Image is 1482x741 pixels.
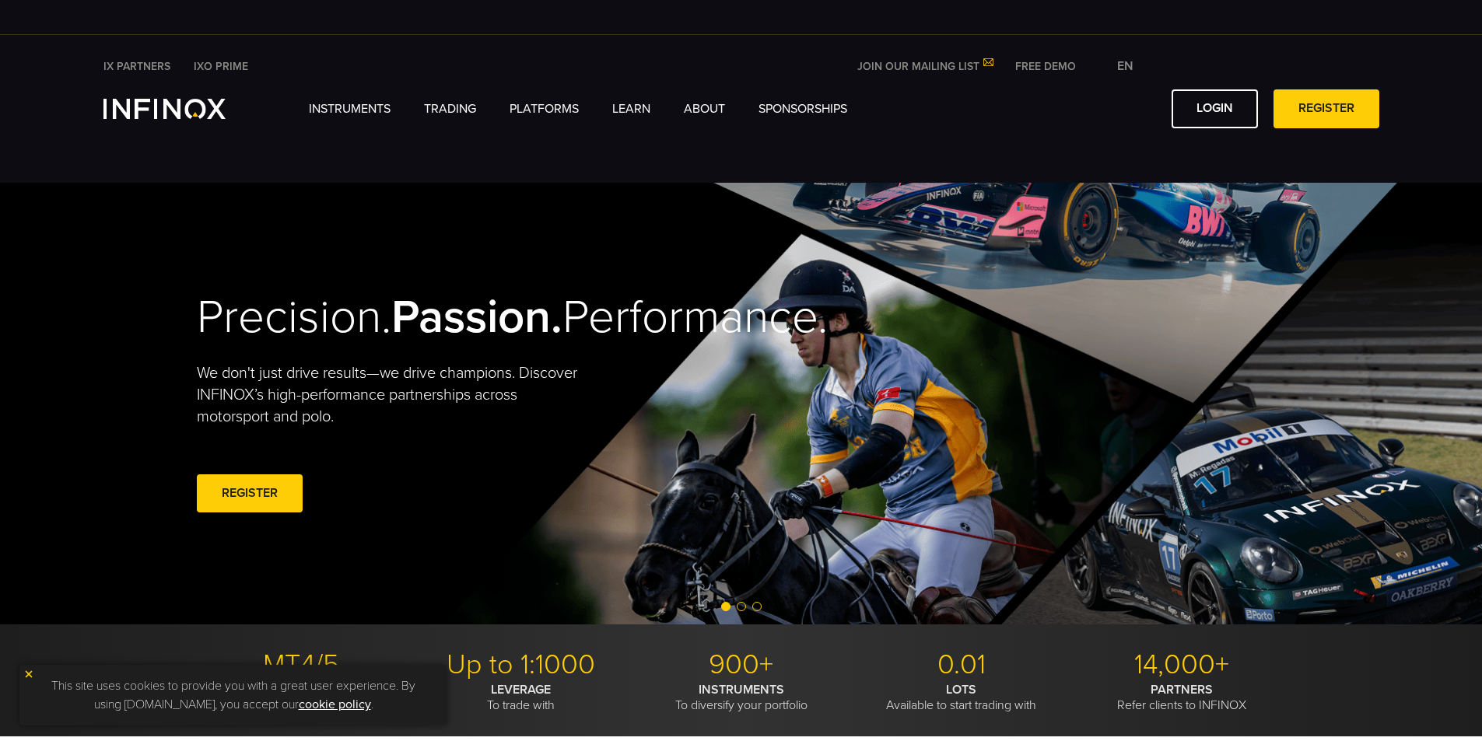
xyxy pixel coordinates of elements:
[637,648,846,682] p: 900+
[637,682,846,713] p: To diversify your portfolio
[197,648,405,682] p: MT4/5
[27,673,440,718] p: This site uses cookies to provide you with a great user experience. By using [DOMAIN_NAME], you a...
[1077,682,1286,713] p: Refer clients to INFINOX
[857,682,1066,713] p: Available to start trading with
[103,99,262,119] a: INFINOX Logo
[391,289,562,345] strong: Passion.
[424,51,490,167] a: TRADING
[1151,682,1213,697] strong: PARTNERS
[612,51,664,167] a: Learn
[197,362,589,428] p: We don't just drive results—we drive champions. Discover INFINOX’s high-performance partnerships ...
[299,697,371,712] a: cookie policy
[491,682,551,697] strong: LEVERAGE
[857,648,1066,682] p: 0.01
[23,669,34,680] img: yellow close icon
[752,602,762,611] span: Go to slide 3
[684,51,739,167] a: ABOUT
[946,682,976,697] strong: LOTS
[510,51,593,167] a: PLATFORMS
[737,602,746,611] span: Go to slide 2
[759,100,847,118] a: SPONSORSHIPS
[417,682,625,713] p: To trade with
[417,648,625,682] p: Up to 1:1000
[1274,89,1379,128] a: REGISTER
[1077,648,1286,682] p: 14,000+
[721,602,730,611] span: Go to slide 1
[699,682,784,697] strong: INSTRUMENTS
[197,474,303,512] a: REGISTER
[197,289,687,346] h2: Precision. Performance.
[309,51,405,167] a: Instruments
[1172,89,1258,128] a: LOGIN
